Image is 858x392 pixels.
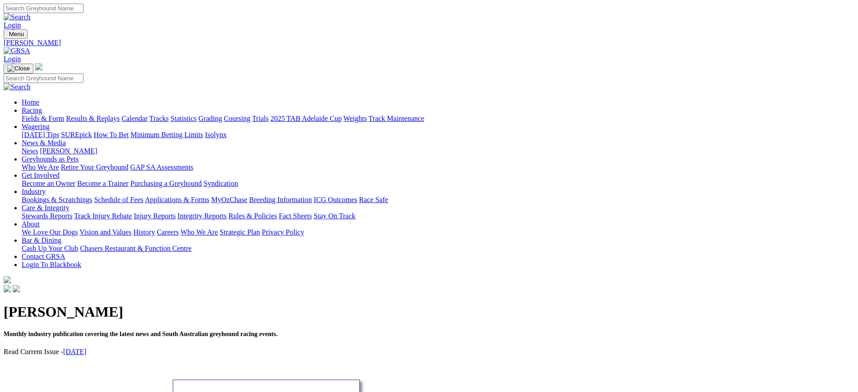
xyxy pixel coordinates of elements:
[22,163,59,171] a: Who We Are
[4,55,21,63] a: Login
[314,196,357,203] a: ICG Outcomes
[22,196,92,203] a: Bookings & Scratchings
[94,196,143,203] a: Schedule of Fees
[22,220,40,228] a: About
[181,228,218,236] a: Who We Are
[134,212,176,220] a: Injury Reports
[40,147,97,155] a: [PERSON_NAME]
[4,83,31,91] img: Search
[22,123,50,130] a: Wagering
[22,228,854,236] div: About
[22,212,72,220] a: Stewards Reports
[4,47,30,55] img: GRSA
[77,180,129,187] a: Become a Trainer
[61,131,92,138] a: SUREpick
[4,304,854,320] h1: [PERSON_NAME]
[80,244,191,252] a: Chasers Restaurant & Function Centre
[149,115,169,122] a: Tracks
[204,180,238,187] a: Syndication
[130,163,194,171] a: GAP SA Assessments
[4,13,31,21] img: Search
[4,64,33,74] button: Toggle navigation
[22,115,64,122] a: Fields & Form
[22,212,854,220] div: Care & Integrity
[4,276,11,283] img: logo-grsa-white.png
[171,115,197,122] a: Statistics
[4,285,11,292] img: facebook.svg
[314,212,355,220] a: Stay On Track
[252,115,269,122] a: Trials
[22,244,78,252] a: Cash Up Your Club
[22,155,79,163] a: Greyhounds as Pets
[4,4,83,13] input: Search
[22,115,854,123] div: Racing
[270,115,342,122] a: 2025 TAB Adelaide Cup
[22,180,854,188] div: Get Involved
[4,29,28,39] button: Toggle navigation
[177,212,227,220] a: Integrity Reports
[22,180,75,187] a: Become an Owner
[224,115,250,122] a: Coursing
[4,39,854,47] a: [PERSON_NAME]
[63,348,87,355] a: [DATE]
[4,74,83,83] input: Search
[22,236,61,244] a: Bar & Dining
[61,163,129,171] a: Retire Your Greyhound
[369,115,424,122] a: Track Maintenance
[22,139,66,147] a: News & Media
[121,115,148,122] a: Calendar
[22,147,854,155] div: News & Media
[359,196,388,203] a: Race Safe
[262,228,304,236] a: Privacy Policy
[22,244,854,253] div: Bar & Dining
[94,131,129,138] a: How To Bet
[9,31,24,37] span: Menu
[211,196,247,203] a: MyOzChase
[4,331,278,337] span: Monthly industry publication covering the latest news and South Australian greyhound racing events.
[13,285,20,292] img: twitter.svg
[205,131,227,138] a: Isolynx
[130,131,203,138] a: Minimum Betting Limits
[22,171,60,179] a: Get Involved
[4,348,854,356] p: Read Current Issue -
[4,21,21,29] a: Login
[74,212,132,220] a: Track Injury Rebate
[22,261,81,268] a: Login To Blackbook
[22,131,59,138] a: [DATE] Tips
[22,163,854,171] div: Greyhounds as Pets
[145,196,209,203] a: Applications & Forms
[22,196,854,204] div: Industry
[66,115,120,122] a: Results & Replays
[22,204,70,212] a: Care & Integrity
[22,131,854,139] div: Wagering
[22,253,65,260] a: Contact GRSA
[249,196,312,203] a: Breeding Information
[133,228,155,236] a: History
[35,63,42,70] img: logo-grsa-white.png
[22,188,46,195] a: Industry
[279,212,312,220] a: Fact Sheets
[22,228,78,236] a: We Love Our Dogs
[343,115,367,122] a: Weights
[199,115,222,122] a: Grading
[130,180,202,187] a: Purchasing a Greyhound
[7,65,30,72] img: Close
[22,147,38,155] a: News
[22,98,39,106] a: Home
[228,212,277,220] a: Rules & Policies
[220,228,260,236] a: Strategic Plan
[79,228,131,236] a: Vision and Values
[157,228,179,236] a: Careers
[22,106,42,114] a: Racing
